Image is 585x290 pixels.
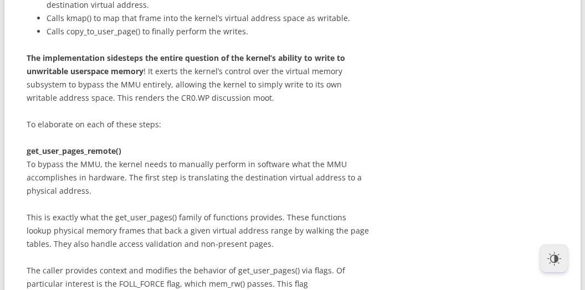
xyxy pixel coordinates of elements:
p: To elaborate on each of these steps: [27,118,373,131]
li: Calls copy_to_user_page() to finally perform the writes. [47,25,373,38]
strong: The implementation sidesteps the entire question of the kernel’s ability to write to unwritable u... [27,53,345,76]
p: To bypass the MMU, the kernel needs to manually perform in software what the MMU accomplishes in ... [27,144,373,198]
strong: get_user_pages_remote() [27,146,121,156]
p: ! It exerts the kernel’s control over the virtual memory subsystem to bypass the MMU entirely, al... [27,51,373,105]
li: Calls kmap() to map that frame into the kernel’s virtual address space as writable. [47,12,373,25]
